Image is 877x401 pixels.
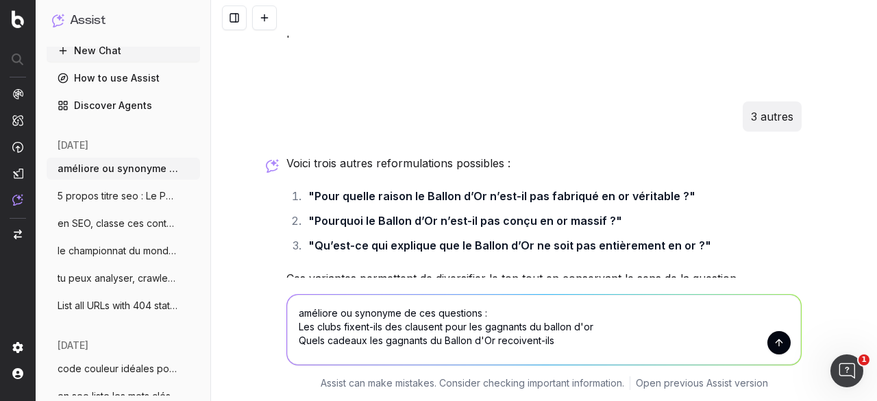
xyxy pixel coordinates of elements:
[47,40,200,62] button: New Chat
[58,362,178,376] span: code couleur idéales pour un diagramme d
[287,295,801,365] textarea: améliore ou synonyme de ces questions : Les clubs fixent-ils des clausent pour les gagnants du ba...
[47,358,200,380] button: code couleur idéales pour un diagramme d
[47,295,200,317] button: List all URLs with 404 status code from
[58,339,88,352] span: [DATE]
[12,368,23,379] img: My account
[12,342,23,353] img: Setting
[830,354,863,387] iframe: Intercom live chat
[286,154,802,173] p: Voici trois autres reformulations possibles :
[58,299,178,313] span: List all URLs with 404 status code from
[52,14,64,27] img: Assist
[47,212,200,234] button: en SEO, classe ces contenus en chaud fro
[308,214,622,228] strong: "Pourquoi le Ballon d’Or n’est-il pas conçu en or massif ?"
[70,11,106,30] h1: Assist
[12,10,24,28] img: Botify logo
[47,267,200,289] button: tu peux analyser, crawler rapidement un
[751,107,793,126] p: 3 autres
[47,240,200,262] button: le championnat du monde masculin de vole
[308,239,711,252] strong: "Qu’est-ce qui explique que le Ballon d’Or ne soit pas entièrement en or ?"
[266,159,279,173] img: Botify assist logo
[58,138,88,152] span: [DATE]
[859,354,869,365] span: 1
[47,67,200,89] a: How to use Assist
[286,269,802,288] p: Ces variantes permettent de diversifier le ton tout en conservant le sens de la question.
[58,271,178,285] span: tu peux analyser, crawler rapidement un
[12,141,23,153] img: Activation
[58,217,178,230] span: en SEO, classe ces contenus en chaud fro
[14,230,22,239] img: Switch project
[47,185,200,207] button: 5 propos titre seo : Le Paris Saint-Germ
[47,95,200,117] a: Discover Agents
[12,88,23,99] img: Analytics
[58,189,178,203] span: 5 propos titre seo : Le Paris Saint-Germ
[47,158,200,180] button: améliore ou synonyme de cette question :
[58,244,178,258] span: le championnat du monde masculin de vole
[321,376,624,390] p: Assist can make mistakes. Consider checking important information.
[12,114,23,126] img: Intelligence
[12,168,23,179] img: Studio
[636,376,768,390] a: Open previous Assist version
[12,194,23,206] img: Assist
[52,11,195,30] button: Assist
[58,162,178,175] span: améliore ou synonyme de cette question :
[308,189,695,203] strong: "Pour quelle raison le Ballon d’Or n’est-il pas fabriqué en or véritable ?"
